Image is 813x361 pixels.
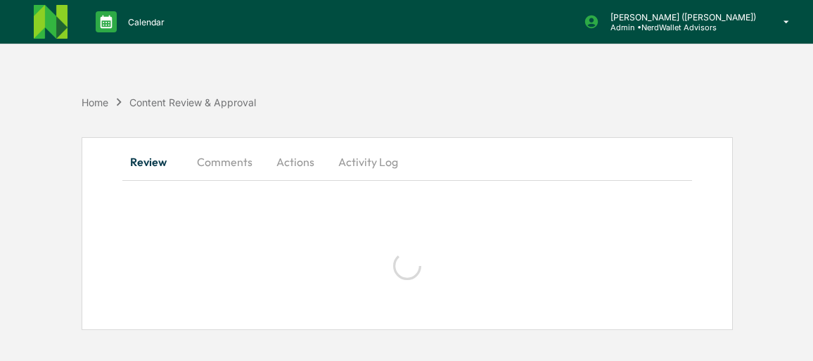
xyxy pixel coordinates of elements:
[82,96,108,108] div: Home
[327,145,409,179] button: Activity Log
[599,23,730,32] p: Admin • NerdWallet Advisors
[264,145,327,179] button: Actions
[186,145,264,179] button: Comments
[599,12,763,23] p: [PERSON_NAME] ([PERSON_NAME])
[117,17,172,27] p: Calendar
[122,145,691,179] div: secondary tabs example
[122,145,186,179] button: Review
[34,5,68,39] img: logo
[129,96,256,108] div: Content Review & Approval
